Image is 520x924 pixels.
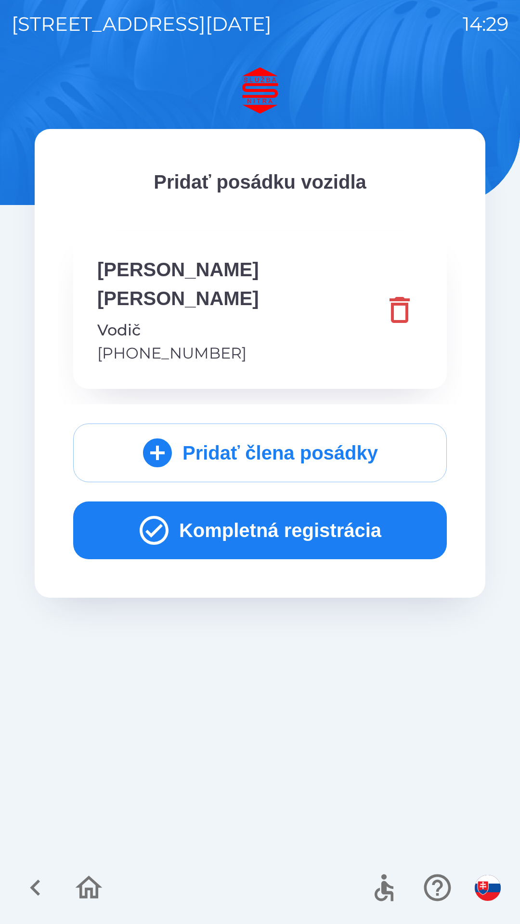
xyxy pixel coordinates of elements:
[73,167,447,196] p: Pridať posádku vozidla
[73,501,447,559] button: Kompletná registrácia
[97,342,377,365] p: [PHONE_NUMBER]
[475,875,501,901] img: sk flag
[12,10,272,38] p: [STREET_ADDRESS][DATE]
[463,10,508,38] p: 14:29
[73,423,447,482] button: Pridať člena posádky
[97,255,377,313] p: [PERSON_NAME] [PERSON_NAME]
[97,319,377,342] p: Vodič
[35,67,485,114] img: Logo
